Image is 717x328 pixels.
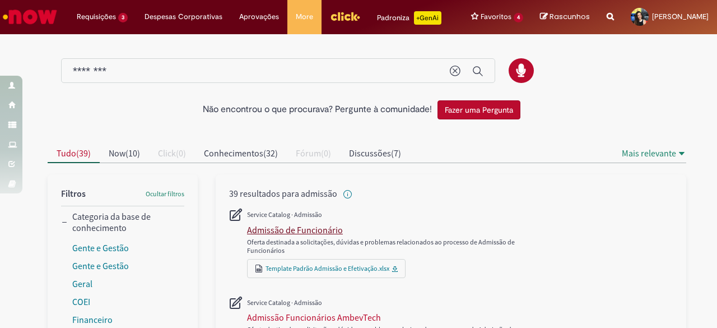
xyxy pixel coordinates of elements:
span: Despesas Corporativas [145,11,222,22]
span: [PERSON_NAME] [652,12,709,21]
span: Requisições [77,11,116,22]
span: Rascunhos [550,11,590,22]
div: Padroniza [377,11,441,25]
span: More [296,11,313,22]
button: Fazer uma Pergunta [437,100,520,119]
h2: Não encontrou o que procurava? Pergunte à comunidade! [203,105,432,115]
span: 3 [118,13,128,22]
p: +GenAi [414,11,441,25]
span: Favoritos [481,11,511,22]
span: 4 [514,13,523,22]
span: Aprovações [239,11,279,22]
a: Rascunhos [540,12,590,22]
img: ServiceNow [1,6,59,28]
img: click_logo_yellow_360x200.png [330,8,360,25]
